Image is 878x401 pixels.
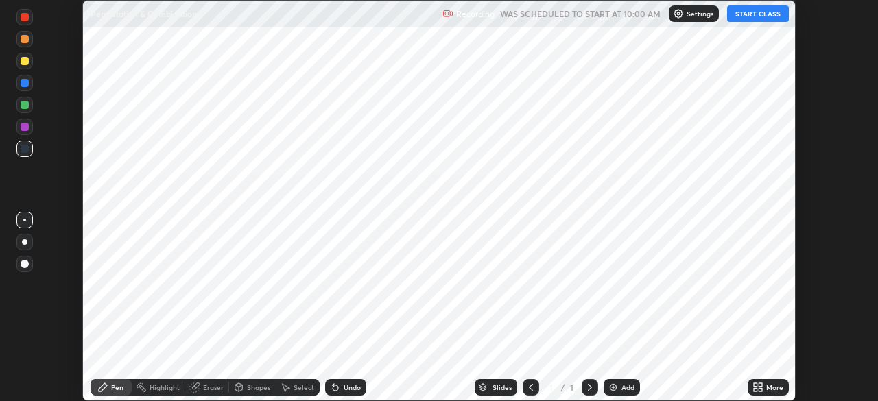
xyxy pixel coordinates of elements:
div: / [561,383,565,391]
div: Eraser [203,384,224,391]
div: Add [621,384,634,391]
div: 1 [545,383,558,391]
img: add-slide-button [608,382,619,393]
img: recording.375f2c34.svg [442,8,453,19]
div: Select [294,384,314,391]
div: Highlight [150,384,180,391]
div: Slides [493,384,512,391]
div: Shapes [247,384,270,391]
button: START CLASS [727,5,789,22]
div: Pen [111,384,123,391]
div: 1 [568,381,576,393]
p: Settings [687,10,713,17]
div: More [766,384,783,391]
p: Recording [456,9,495,19]
p: Permutation & Combination 4 [91,8,204,19]
h5: WAS SCHEDULED TO START AT 10:00 AM [500,8,661,20]
div: Undo [344,384,361,391]
img: class-settings-icons [673,8,684,19]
